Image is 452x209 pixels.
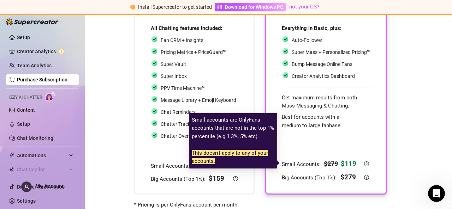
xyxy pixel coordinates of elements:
span: Fan CRM + Insights [161,37,203,43]
span: Chat Reminders [161,109,196,115]
span: Izzy AI Chatter [9,94,42,101]
a: Setup [17,121,30,127]
span: Download for Windows PC [225,3,283,11]
img: svg%3e [151,72,158,79]
img: svg%3e [282,72,289,79]
img: svg%3e [151,107,158,115]
a: Purchase Subscription [17,77,67,82]
img: svg%3e [282,36,289,43]
span: Chatter Tracking + Sent By [161,121,219,127]
a: Creator Analytics exclamation-circle [17,46,73,57]
a: Setup [17,35,30,40]
iframe: Intercom live chat [428,185,445,202]
img: svg%3e [151,119,158,127]
img: svg%3e [151,96,158,103]
span: question-circle [364,161,369,166]
span: windows [217,5,222,10]
span: user [24,184,29,190]
a: Content [17,107,35,113]
span: Super Mass + Personalized Pricing™ [292,49,370,55]
strong: All Chatting features included: [151,25,222,31]
a: Team Analytics [17,63,52,68]
span: thunderbolt [9,153,15,158]
strong: Everything in Basic, plus: [282,25,341,31]
img: svg%3e [151,48,158,55]
img: svg%3e [151,60,158,67]
span: Chatter Overview Dashboard [161,133,224,139]
strong: $ 159 [195,162,209,169]
span: Small Accounts: [282,161,322,167]
span: Message Library + Emoji Keyboard [161,97,236,103]
strong: $ 119 [341,160,356,168]
span: Super Vault [161,61,186,67]
span: question-circle [364,175,369,180]
span: Chat Copilot [17,164,67,175]
span: question-circle [233,176,238,181]
strong: $ 68 [212,161,224,170]
img: svg%3e [282,60,289,67]
a: Chat Monitoring [17,135,53,141]
img: AI Chatter [45,91,56,102]
img: svg%3e [151,36,158,43]
img: svg%3e [151,131,158,139]
span: Super Inbox [161,73,187,79]
span: My Account [35,183,64,190]
span: Big Accounts (Top 1%): [282,174,338,181]
a: Settings [17,198,36,204]
img: Chat Copilot [9,167,14,172]
a: Discover Viral Videos [17,184,65,190]
span: Big Accounts (Top 1%): [151,176,207,182]
a: Download for Windows PC [215,3,286,11]
img: svg%3e [151,84,158,91]
span: Small Accounts: [151,163,191,169]
span: Install Supercreator to get started [138,4,212,10]
a: not your OS? [289,4,319,10]
span: Best for accounts with a medium to large fanbase. [282,114,342,129]
mark: This doesn't apply to any of your accounts. [192,150,268,165]
span: Pricing Metrics + PriceGuard™ [161,49,226,55]
span: PPV Time Machine™ [161,85,205,91]
span: Get maximum results from both Mass Messaging & Chatting. [282,94,357,109]
strong: $ 279 [340,173,356,181]
span: exclamation-circle [130,5,135,10]
strong: $ 279 [324,160,338,167]
span: Automations [17,150,67,161]
span: Bump Message Online Fans [292,61,352,67]
span: Auto-Follower [292,37,322,43]
span: Small accounts are OnlyFans accounts that are not in the top 1% percentile (e.g 1.3%, 5% etc). [192,117,274,140]
strong: $ 159 [209,174,224,183]
img: logo-BBDzfeDw.svg [6,18,59,25]
img: svg%3e [282,48,289,55]
span: Creator Analytics Dashboard [292,73,355,79]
